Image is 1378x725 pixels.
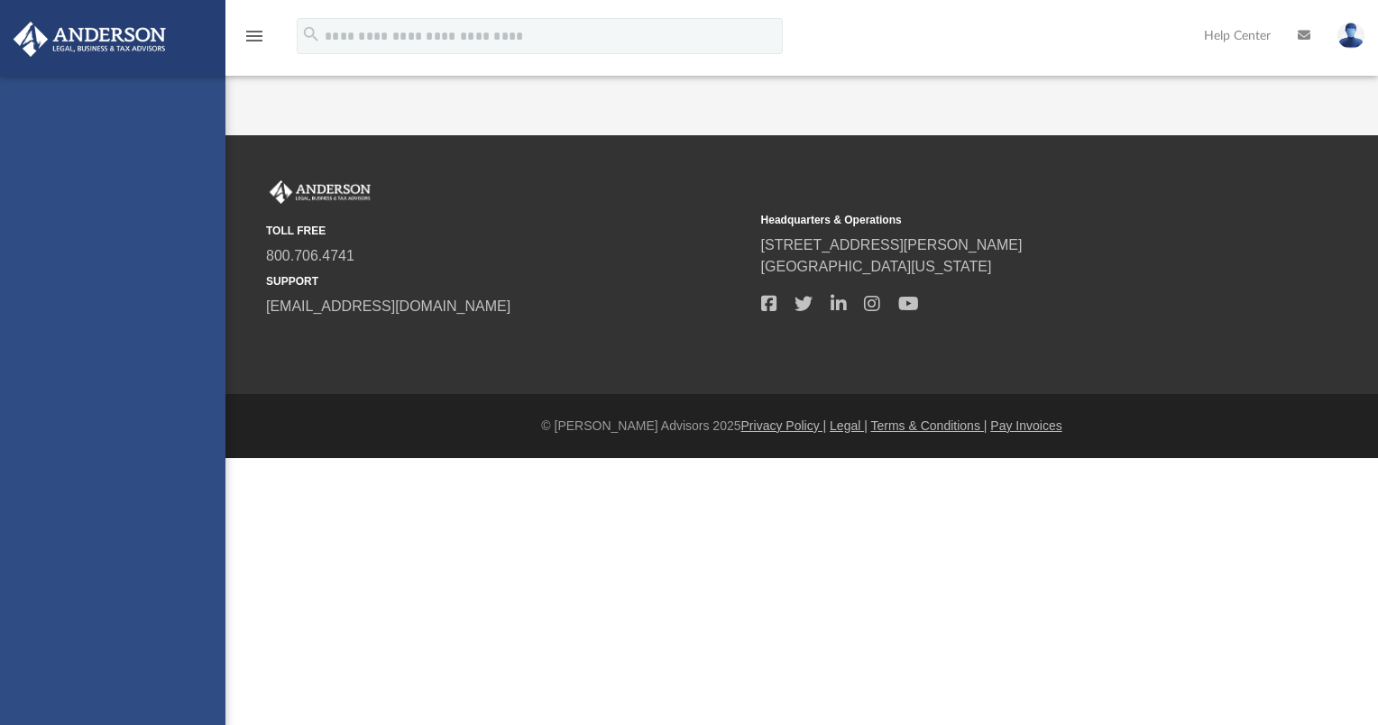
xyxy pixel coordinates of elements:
a: Terms & Conditions | [871,418,988,433]
a: [STREET_ADDRESS][PERSON_NAME] [761,237,1023,252]
a: Pay Invoices [990,418,1061,433]
a: Legal | [830,418,868,433]
i: menu [243,25,265,47]
a: menu [243,34,265,47]
small: Headquarters & Operations [761,212,1244,228]
img: Anderson Advisors Platinum Portal [8,22,171,57]
a: [EMAIL_ADDRESS][DOMAIN_NAME] [266,298,510,314]
img: Anderson Advisors Platinum Portal [266,180,374,204]
div: © [PERSON_NAME] Advisors 2025 [225,417,1378,436]
small: TOLL FREE [266,223,749,239]
a: Privacy Policy | [741,418,827,433]
a: 800.706.4741 [266,248,354,263]
img: User Pic [1337,23,1364,49]
i: search [301,24,321,44]
small: SUPPORT [266,273,749,289]
a: [GEOGRAPHIC_DATA][US_STATE] [761,259,992,274]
